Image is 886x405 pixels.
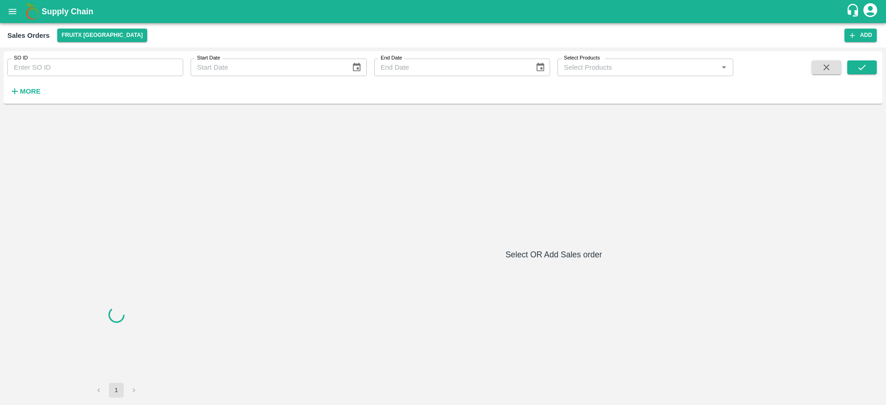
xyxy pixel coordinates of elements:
[2,1,23,22] button: open drawer
[381,54,402,62] label: End Date
[229,248,879,261] h6: Select OR Add Sales order
[348,59,365,76] button: Choose date
[57,29,148,42] button: Select DC
[862,2,879,21] div: account of current user
[197,54,220,62] label: Start Date
[191,59,344,76] input: Start Date
[7,30,50,42] div: Sales Orders
[23,2,42,21] img: logo
[564,54,600,62] label: Select Products
[20,88,41,95] strong: More
[42,5,846,18] a: Supply Chain
[42,7,93,16] b: Supply Chain
[532,59,549,76] button: Choose date
[560,61,715,73] input: Select Products
[846,3,862,20] div: customer-support
[14,54,28,62] label: SO ID
[109,383,124,398] button: page 1
[7,59,183,76] input: Enter SO ID
[374,59,528,76] input: End Date
[844,29,877,42] button: Add
[718,61,730,73] button: Open
[90,383,143,398] nav: pagination navigation
[7,83,43,99] button: More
